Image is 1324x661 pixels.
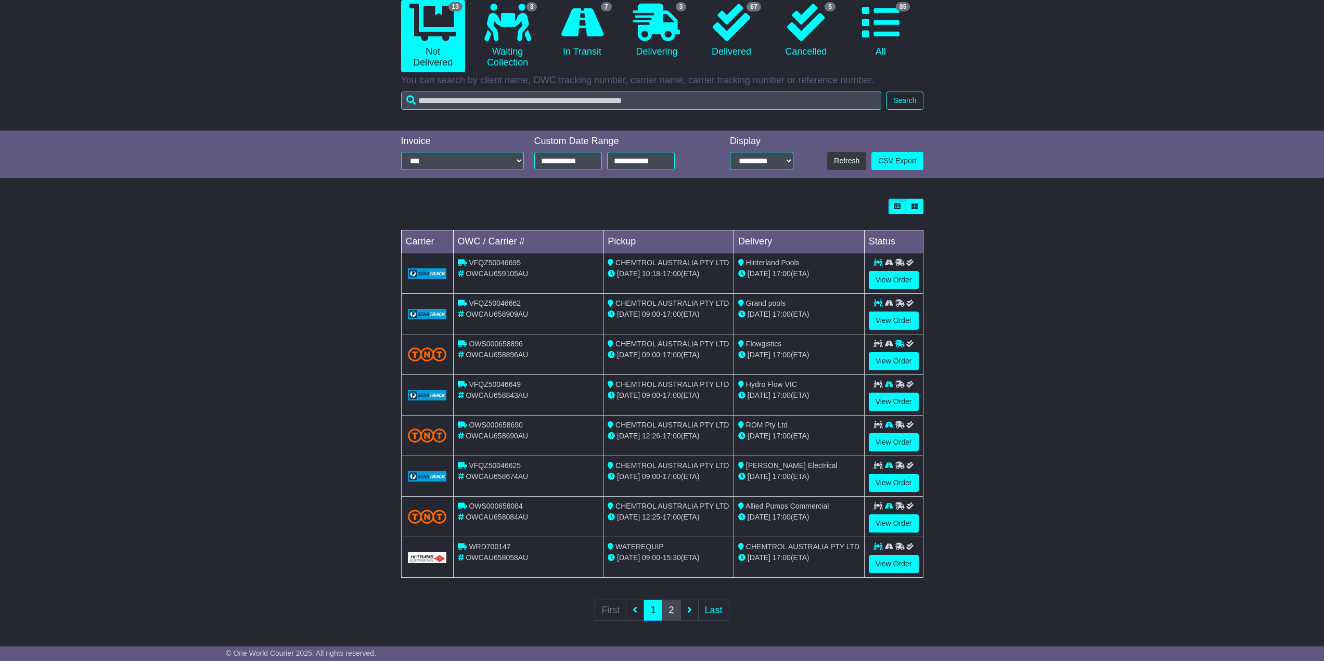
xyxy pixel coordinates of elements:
[617,310,640,318] span: [DATE]
[408,309,447,319] img: GetCarrierServiceLogo
[469,299,521,307] span: VFQZ50046662
[401,75,923,86] p: You can search by client name, OWC tracking number, carrier name, carrier tracking number or refe...
[748,553,770,562] span: [DATE]
[608,552,729,563] div: - (ETA)
[401,136,524,147] div: Invoice
[466,553,528,562] span: OWCAU658058AU
[642,553,660,562] span: 09:00
[401,230,453,253] td: Carrier
[642,472,660,481] span: 09:00
[746,340,781,348] span: Flowgistics
[617,391,640,399] span: [DATE]
[748,269,770,278] span: [DATE]
[738,309,860,320] div: (ETA)
[466,351,528,359] span: OWCAU658896AU
[617,432,640,440] span: [DATE]
[608,431,729,442] div: - (ETA)
[608,471,729,482] div: - (ETA)
[748,391,770,399] span: [DATE]
[466,513,528,521] span: OWCAU658084AU
[738,552,860,563] div: (ETA)
[617,351,640,359] span: [DATE]
[469,340,523,348] span: OWS000658896
[663,310,681,318] span: 17:00
[738,268,860,279] div: (ETA)
[615,258,729,267] span: CHEMTROL AUSTRALIA PTY LTD
[642,351,660,359] span: 09:00
[773,553,791,562] span: 17:00
[469,421,523,429] span: OWS000658690
[773,391,791,399] span: 17:00
[746,258,800,267] span: Hinterland Pools
[615,542,664,551] span: WATEREQUIP
[526,2,537,11] span: 3
[746,461,838,470] span: [PERSON_NAME] Electrical
[738,349,860,360] div: (ETA)
[663,432,681,440] span: 17:00
[738,431,860,442] div: (ETA)
[747,2,761,11] span: 67
[408,390,447,400] img: GetCarrierServiceLogo
[644,600,662,621] a: 1
[466,432,528,440] span: OWCAU658690AU
[469,542,510,551] span: WRD700147
[746,421,788,429] span: ROM Pty Ltd
[734,230,864,253] td: Delivery
[608,268,729,279] div: - (ETA)
[608,512,729,523] div: - (ETA)
[469,258,521,267] span: VFQZ50046695
[738,390,860,401] div: (ETA)
[601,2,612,11] span: 7
[408,268,447,279] img: GetCarrierServiceLogo
[469,502,523,510] span: OWS000658084
[408,347,447,361] img: TNT_Domestic.png
[642,513,660,521] span: 12:25
[746,380,797,388] span: Hydro Flow VIC
[615,502,729,510] span: CHEMTROL AUSTRALIA PTY LTD
[469,461,521,470] span: VFQZ50046625
[869,271,919,289] a: View Order
[608,390,729,401] div: - (ETA)
[738,471,860,482] div: (ETA)
[615,380,729,388] span: CHEMTROL AUSTRALIA PTY LTD
[748,351,770,359] span: [DATE]
[748,432,770,440] span: [DATE]
[408,510,447,524] img: TNT_Domestic.png
[869,555,919,573] a: View Order
[469,380,521,388] span: VFQZ50046649
[466,310,528,318] span: OWCAU658909AU
[466,269,528,278] span: OWCAU659105AU
[615,421,729,429] span: CHEMTROL AUSTRALIA PTY LTD
[608,349,729,360] div: - (ETA)
[663,553,681,562] span: 15:30
[663,513,681,521] span: 17:00
[896,2,910,11] span: 85
[466,472,528,481] span: OWCAU658674AU
[603,230,734,253] td: Pickup
[869,352,919,370] a: View Order
[663,351,681,359] span: 17:00
[617,269,640,278] span: [DATE]
[663,391,681,399] span: 17:00
[453,230,603,253] td: OWC / Carrier #
[869,393,919,411] a: View Order
[226,649,376,657] span: © One World Courier 2025. All rights reserved.
[871,152,923,170] a: CSV Export
[730,136,793,147] div: Display
[869,312,919,330] a: View Order
[608,309,729,320] div: - (ETA)
[773,351,791,359] span: 17:00
[617,513,640,521] span: [DATE]
[745,502,829,510] span: Allied Pumps Commercial
[448,2,462,11] span: 13
[408,471,447,482] img: GetCarrierServiceLogo
[746,542,859,551] span: CHEMTROL AUSTRALIA PTY LTD
[869,474,919,492] a: View Order
[617,472,640,481] span: [DATE]
[663,472,681,481] span: 17:00
[748,513,770,521] span: [DATE]
[773,472,791,481] span: 17:00
[663,269,681,278] span: 17:00
[615,461,729,470] span: CHEMTROL AUSTRALIA PTY LTD
[746,299,786,307] span: Grand pools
